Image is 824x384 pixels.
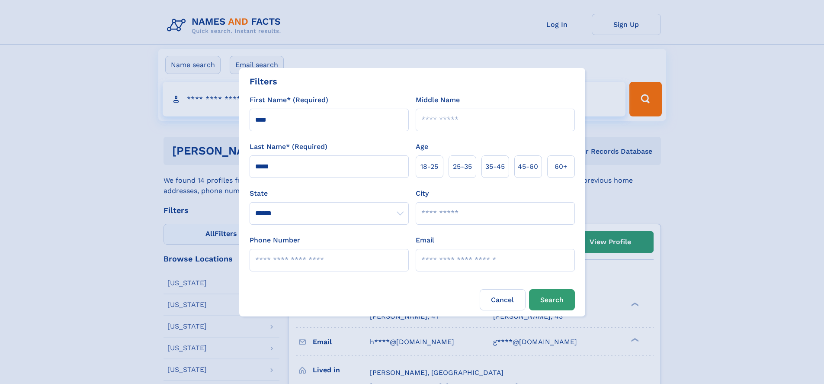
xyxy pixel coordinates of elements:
[518,161,538,172] span: 45‑60
[485,161,505,172] span: 35‑45
[416,142,428,152] label: Age
[480,289,526,310] label: Cancel
[420,161,438,172] span: 18‑25
[250,235,300,245] label: Phone Number
[416,188,429,199] label: City
[250,75,277,88] div: Filters
[250,142,327,152] label: Last Name* (Required)
[250,188,409,199] label: State
[555,161,568,172] span: 60+
[250,95,328,105] label: First Name* (Required)
[416,95,460,105] label: Middle Name
[453,161,472,172] span: 25‑35
[416,235,434,245] label: Email
[529,289,575,310] button: Search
